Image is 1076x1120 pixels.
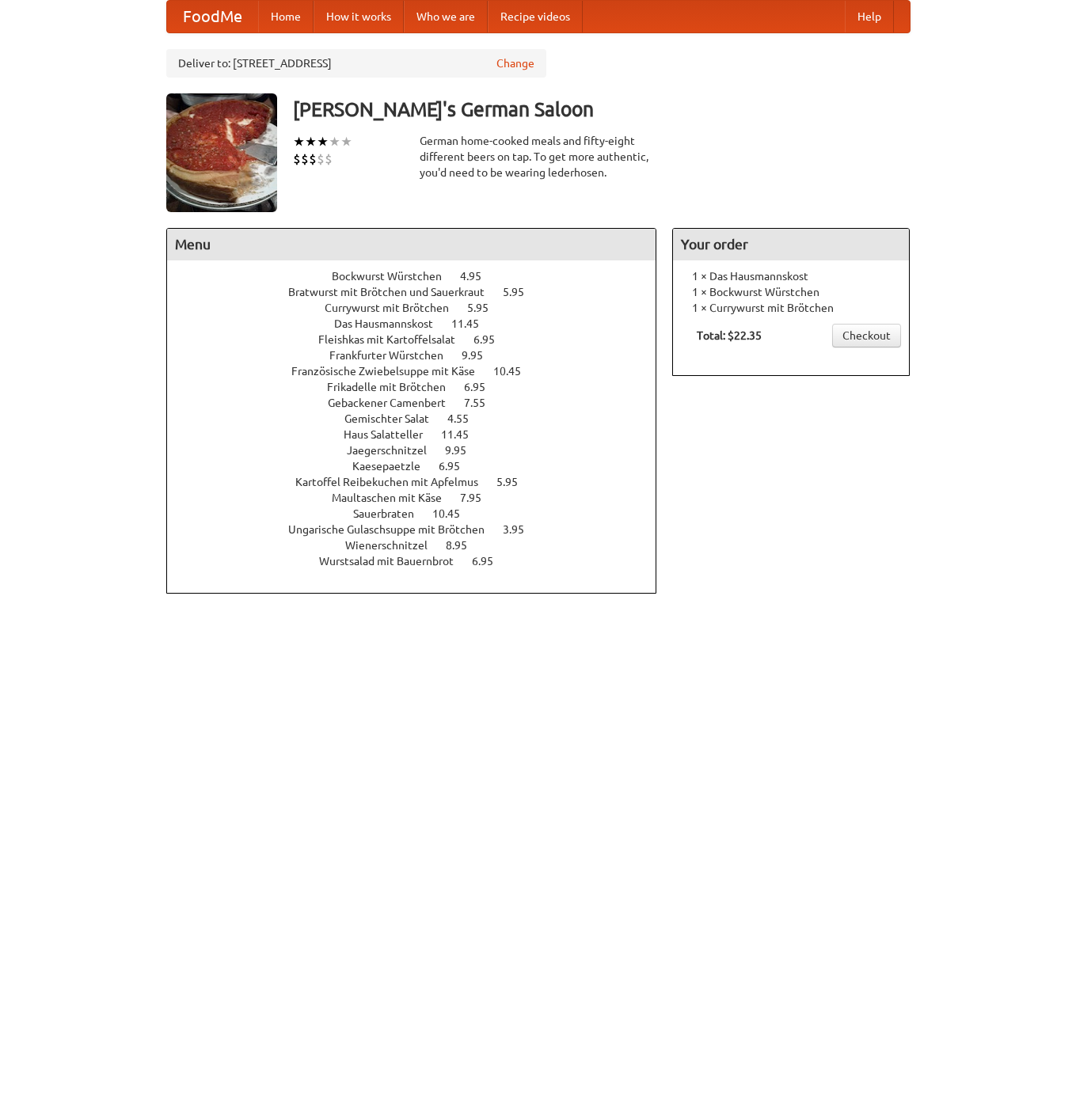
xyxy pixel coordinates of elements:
li: ★ [340,133,352,150]
a: Jaegerschnitzel 9.95 [347,444,496,457]
span: 7.95 [460,492,497,504]
span: 10.45 [493,365,537,378]
a: Ungarische Gulaschsuppe mit Brötchen 3.95 [288,523,553,536]
a: Change [496,55,534,71]
h3: [PERSON_NAME]'s German Saloon [293,93,911,125]
span: Wienerschnitzel [345,539,443,552]
li: $ [317,150,325,168]
span: 3.95 [503,523,540,536]
a: Wienerschnitzel 8.95 [345,539,496,552]
li: $ [325,150,333,168]
li: 1 × Das Hausmannskost [681,268,901,284]
a: Home [258,1,314,32]
span: Französische Zwiebelsuppe mit Käse [291,365,491,378]
a: Kartoffel Reibekuchen mit Apfelmus 5.95 [295,476,547,488]
span: Wurstsalad mit Bauernbrot [319,555,470,568]
span: Das Hausmannskost [334,317,449,330]
a: How it works [314,1,404,32]
div: German home-cooked meals and fifty-eight different beers on tap. To get more authentic, you'd nee... [420,133,657,180]
span: 10.45 [432,507,476,520]
span: 6.95 [464,381,501,393]
li: $ [309,150,317,168]
span: 9.95 [445,444,482,457]
li: ★ [317,133,329,150]
span: Currywurst mit Brötchen [325,302,465,314]
span: Sauerbraten [353,507,430,520]
a: Help [845,1,894,32]
a: Gebackener Camenbert 7.55 [328,397,515,409]
span: Ungarische Gulaschsuppe mit Brötchen [288,523,500,536]
a: Recipe videos [488,1,583,32]
li: ★ [305,133,317,150]
span: 5.95 [503,286,540,298]
a: Bratwurst mit Brötchen und Sauerkraut 5.95 [288,286,553,298]
span: Maultaschen mit Käse [332,492,458,504]
a: Frankfurter Würstchen 9.95 [329,349,512,362]
a: Frikadelle mit Brötchen 6.95 [327,381,515,393]
h4: Your order [673,229,909,260]
a: Currywurst mit Brötchen 5.95 [325,302,518,314]
li: $ [293,150,301,168]
a: Bockwurst Würstchen 4.95 [332,270,511,283]
span: Gebackener Camenbert [328,397,462,409]
div: Deliver to: [STREET_ADDRESS] [166,49,546,78]
span: 11.45 [451,317,495,330]
li: ★ [293,133,305,150]
a: Kaesepaetzle 6.95 [352,460,489,473]
h4: Menu [167,229,656,260]
span: 6.95 [473,333,511,346]
span: 5.95 [496,476,534,488]
span: 11.45 [441,428,485,441]
span: 7.55 [464,397,501,409]
span: 8.95 [446,539,483,552]
span: Fleishkas mit Kartoffelsalat [318,333,471,346]
a: Checkout [832,324,901,347]
a: Wurstsalad mit Bauernbrot 6.95 [319,555,523,568]
span: Bockwurst Würstchen [332,270,458,283]
a: Haus Salatteller 11.45 [344,428,498,441]
a: Maultaschen mit Käse 7.95 [332,492,511,504]
li: ★ [329,133,340,150]
li: $ [301,150,309,168]
span: Gemischter Salat [344,412,445,425]
a: FoodMe [167,1,258,32]
a: Sauerbraten 10.45 [353,507,489,520]
span: 6.95 [439,460,476,473]
span: 4.55 [447,412,485,425]
span: 9.95 [462,349,499,362]
span: Kartoffel Reibekuchen mit Apfelmus [295,476,494,488]
span: Bratwurst mit Brötchen und Sauerkraut [288,286,500,298]
span: Haus Salatteller [344,428,439,441]
span: Jaegerschnitzel [347,444,443,457]
a: Who we are [404,1,488,32]
a: Französische Zwiebelsuppe mit Käse 10.45 [291,365,550,378]
a: Fleishkas mit Kartoffelsalat 6.95 [318,333,524,346]
span: Frikadelle mit Brötchen [327,381,462,393]
span: Frankfurter Würstchen [329,349,459,362]
span: 6.95 [472,555,509,568]
span: 5.95 [467,302,504,314]
span: Kaesepaetzle [352,460,436,473]
li: 1 × Bockwurst Würstchen [681,284,901,300]
b: Total: $22.35 [697,329,762,342]
li: 1 × Currywurst mit Brötchen [681,300,901,316]
span: 4.95 [460,270,497,283]
a: Gemischter Salat 4.55 [344,412,498,425]
img: angular.jpg [166,93,277,212]
a: Das Hausmannskost 11.45 [334,317,508,330]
